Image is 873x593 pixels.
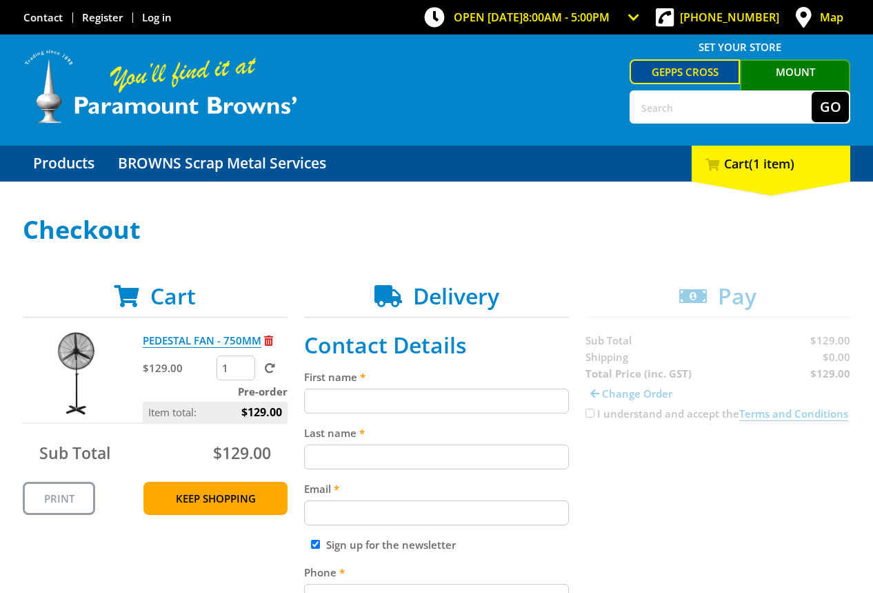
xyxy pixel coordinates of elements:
[213,442,271,464] span: $129.00
[304,564,569,581] label: Phone
[523,10,610,25] span: 8:00am - 5:00pm
[812,92,849,122] button: Go
[143,383,288,400] p: Pre-order
[143,482,288,515] a: Keep Shopping
[304,332,569,358] h2: Contact Details
[304,369,569,385] label: First name
[82,10,123,24] a: Go to the registration page
[304,445,569,469] input: Please enter your last name.
[23,482,95,515] a: Print
[143,402,288,422] p: Item total:
[630,36,850,58] span: Set your store
[326,538,456,552] label: Sign up for the newsletter
[142,10,172,24] a: Log in
[241,402,282,422] span: $129.00
[304,480,569,497] label: Email
[39,442,110,464] span: Sub Total
[631,92,812,122] input: Search
[34,332,117,415] img: PEDESTAL FAN - 750MM
[630,59,740,84] a: Gepps Cross
[23,216,850,244] h1: Checkout
[413,281,499,311] span: Delivery
[23,10,63,24] a: Go to the Contact page
[264,333,273,347] a: Remove from cart
[749,155,794,172] span: (1 item)
[692,146,850,182] div: Cart
[108,146,337,182] a: Go to the BROWNS Scrap Metal Services page
[740,59,850,106] a: Mount [PERSON_NAME]
[150,281,196,311] span: Cart
[143,360,214,376] p: $129.00
[304,500,569,525] input: Please enter your email address.
[23,146,105,182] a: Go to the Products page
[454,10,610,25] span: OPEN [DATE]
[304,389,569,414] input: Please enter your first name.
[304,425,569,441] label: Last name
[23,48,299,125] img: Paramount Browns'
[143,333,261,348] a: PEDESTAL FAN - 750MM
